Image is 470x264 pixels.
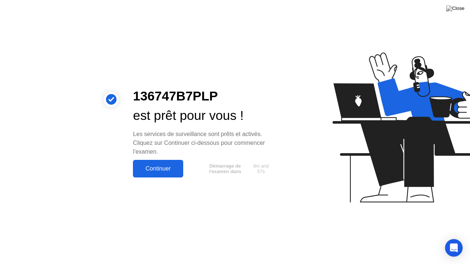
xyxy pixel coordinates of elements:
[133,130,273,156] div: Les services de surveillance sont prêts et activés. Cliquez sur Continuer ci-dessous pour commenc...
[133,87,273,106] div: 136747B7PLP
[133,160,183,177] button: Continuer
[133,106,273,125] div: est prêt pour vous !
[135,165,181,172] div: Continuer
[446,5,464,11] img: Close
[252,163,271,174] span: 9m and 57s
[187,162,273,176] button: Démarrage de l'examen dans9m and 57s
[445,239,463,257] div: Open Intercom Messenger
